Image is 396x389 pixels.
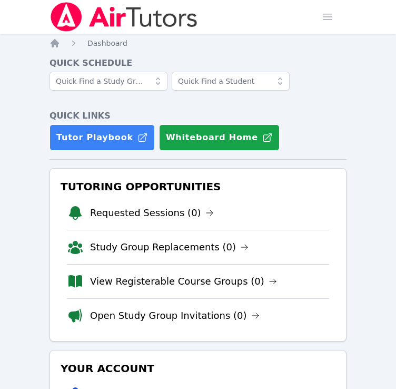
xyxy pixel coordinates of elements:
[172,72,290,91] input: Quick Find a Student
[49,38,346,48] nav: Breadcrumb
[90,308,260,323] a: Open Study Group Invitations (0)
[58,177,338,196] h3: Tutoring Opportunities
[49,110,346,122] h4: Quick Links
[90,240,249,255] a: Study Group Replacements (0)
[49,57,346,70] h4: Quick Schedule
[90,274,277,289] a: View Registerable Course Groups (0)
[49,2,199,32] img: Air Tutors
[58,359,338,378] h3: Your Account
[159,124,280,151] button: Whiteboard Home
[87,39,127,47] span: Dashboard
[90,206,214,220] a: Requested Sessions (0)
[49,124,155,151] a: Tutor Playbook
[87,38,127,48] a: Dashboard
[49,72,167,91] input: Quick Find a Study Group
